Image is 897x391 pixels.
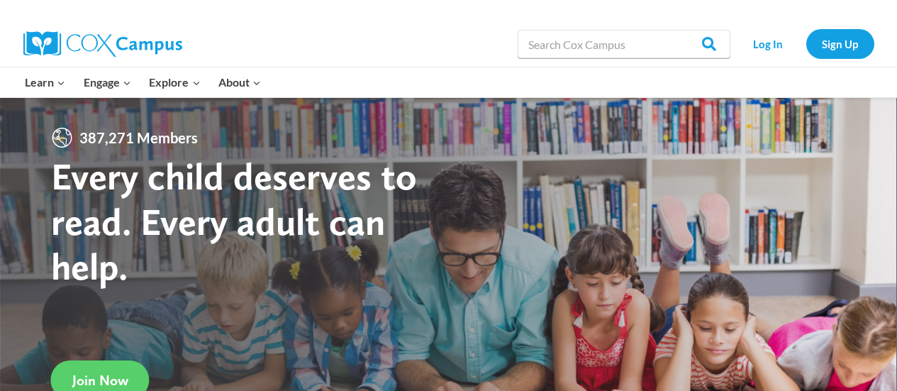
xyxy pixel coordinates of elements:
[51,153,417,289] strong: Every child deserves to read. Every adult can help.
[74,126,204,149] span: 387,271 Members
[84,73,131,92] span: Engage
[737,29,874,58] nav: Secondary Navigation
[149,73,200,92] span: Explore
[737,29,799,58] a: Log In
[16,67,270,97] nav: Primary Navigation
[25,73,65,92] span: Learn
[72,372,128,389] span: Join Now
[806,29,874,58] a: Sign Up
[23,31,182,57] img: Cox Campus
[218,73,261,92] span: About
[518,30,730,58] input: Search Cox Campus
